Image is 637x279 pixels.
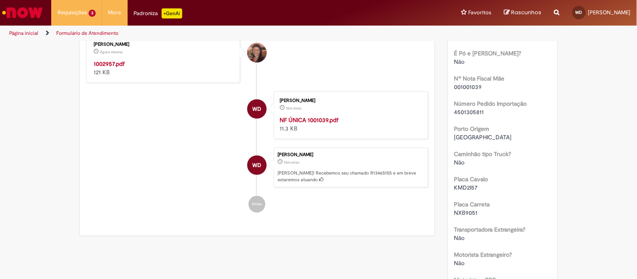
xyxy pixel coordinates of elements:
[280,116,419,133] div: 11.3 KB
[94,42,234,47] div: [PERSON_NAME]
[454,50,522,57] b: É Pó e [PERSON_NAME]?
[247,99,267,119] div: WENDEL DOUGLAS
[247,43,267,63] div: Selma Rosa Resende Marques
[511,8,542,16] span: Rascunhos
[100,50,123,55] span: Agora mesmo
[284,160,299,165] span: 14m atrás
[9,30,38,37] a: Página inicial
[588,9,631,16] span: [PERSON_NAME]
[162,8,182,18] p: +GenAi
[454,159,465,166] span: Não
[576,10,582,15] span: WD
[6,26,418,41] ul: Trilhas de página
[108,8,121,17] span: More
[454,209,478,216] span: NXB9051
[454,75,505,82] b: Nº Nota Fiscal Mãe
[58,8,87,17] span: Requisições
[280,116,338,124] a: NF ÚNICA 1001039.pdf
[134,8,182,18] div: Padroniza
[86,148,429,188] li: WENDEL DOUGLAS
[278,170,424,183] p: [PERSON_NAME]! Recebemos seu chamado R13465155 e em breve estaremos atuando.
[454,226,526,233] b: Transportadora Extrangeira?
[286,106,301,111] span: 15m atrás
[100,50,123,55] time: 30/08/2025 15:06:59
[454,234,465,242] span: Não
[454,184,478,191] span: KMD2I57
[454,108,484,116] span: 4501305811
[454,175,488,183] b: Placa Cavalo
[454,125,490,133] b: Porto Origem
[247,156,267,175] div: WENDEL DOUGLAS
[504,9,542,17] a: Rascunhos
[454,58,465,65] span: Não
[253,155,262,175] span: WD
[469,8,492,17] span: Favoritos
[454,201,490,208] b: Placa Carreta
[454,251,512,258] b: Motorista Estrangeiro?
[280,98,419,103] div: [PERSON_NAME]
[1,4,44,21] img: ServiceNow
[278,152,424,157] div: [PERSON_NAME]
[454,133,512,141] span: [GEOGRAPHIC_DATA]
[454,259,465,267] span: Não
[89,10,96,17] span: 3
[94,60,234,76] div: 121 KB
[454,150,511,158] b: Caminhão tipo Truck?
[454,100,527,107] b: Número Pedido Importação
[56,30,118,37] a: Formulário de Atendimento
[454,83,482,91] span: 001001039
[253,99,262,119] span: WD
[94,60,125,68] a: 1002957.pdf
